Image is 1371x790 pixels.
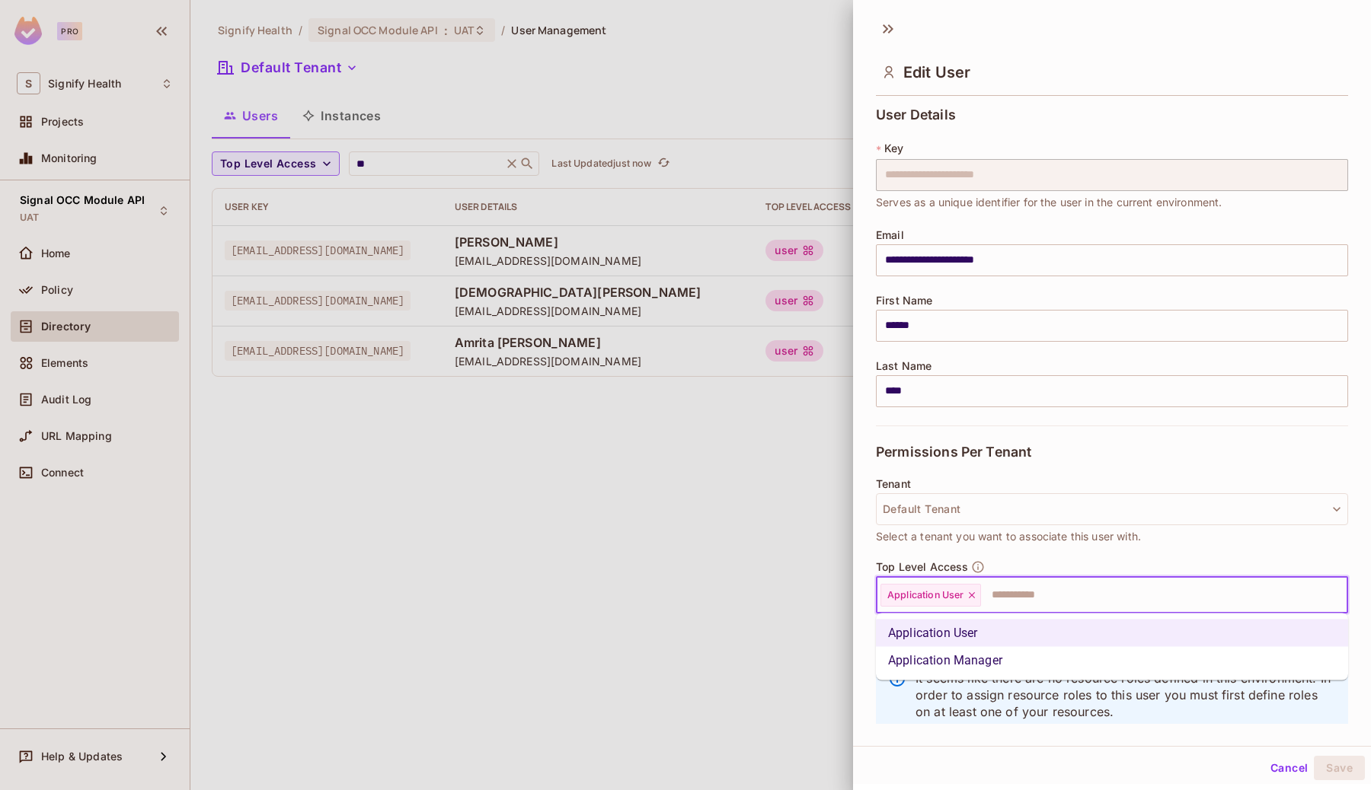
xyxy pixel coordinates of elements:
[903,63,970,81] span: Edit User
[876,647,1348,674] li: Application Manager
[884,142,903,154] span: Key
[876,561,968,573] span: Top Level Access
[876,295,933,307] span: First Name
[876,360,932,372] span: Last Name
[876,107,956,123] span: User Details
[916,670,1336,720] p: It seems like there are no resource roles defined in this environment. In order to assign resourc...
[876,478,911,490] span: Tenant
[880,584,981,607] div: Application User
[876,194,1222,211] span: Serves as a unique identifier for the user in the current environment.
[876,493,1348,525] button: Default Tenant
[887,589,964,601] span: Application User
[876,528,1141,545] span: Select a tenant you want to associate this user with.
[876,229,904,241] span: Email
[876,620,1348,647] li: Application User
[876,444,1031,460] span: Permissions Per Tenant
[1264,756,1314,780] button: Cancel
[1314,756,1365,780] button: Save
[1340,593,1343,596] button: Close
